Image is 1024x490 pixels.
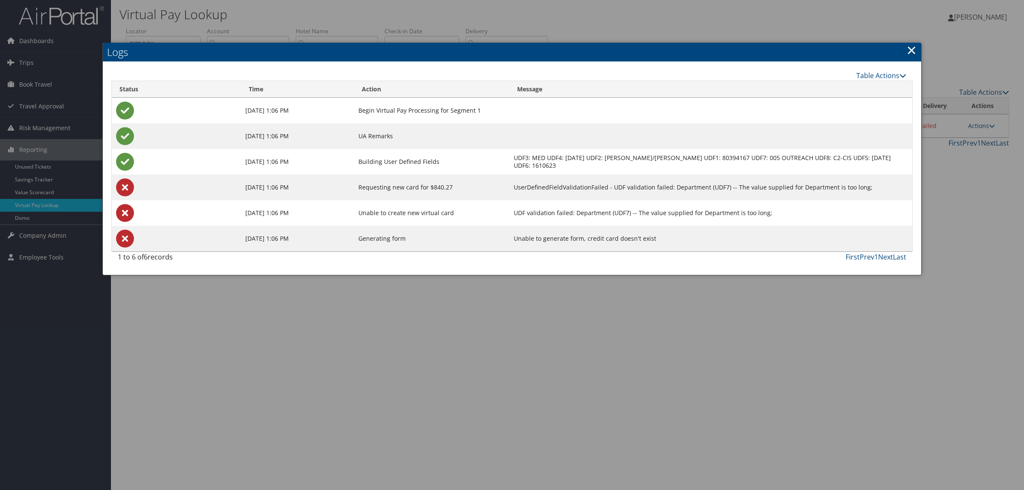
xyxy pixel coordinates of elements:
[354,81,509,98] th: Action: activate to sort column ascending
[509,175,912,200] td: UserDefinedFieldValidationFailed - UDF validation failed: Department (UDF7) -- The value supplied...
[878,252,893,262] a: Next
[509,200,912,226] td: UDF validation failed: Department (UDF7) -- The value supplied for Department is too long;
[144,252,148,262] span: 6
[112,81,241,98] th: Status: activate to sort column ascending
[241,226,354,251] td: [DATE] 1:06 PM
[241,98,354,123] td: [DATE] 1:06 PM
[509,226,912,251] td: Unable to generate form, credit card doesn't exist
[241,175,354,200] td: [DATE] 1:06 PM
[354,226,509,251] td: Generating form
[874,252,878,262] a: 1
[509,81,912,98] th: Message: activate to sort column ascending
[103,43,921,61] h2: Logs
[354,175,509,200] td: Requesting new card for $840.27
[241,149,354,175] td: [DATE] 1:06 PM
[354,200,509,226] td: Unable to create new virtual card
[354,123,509,149] td: UA Remarks
[118,252,305,266] div: 1 to 6 of records
[354,98,509,123] td: Begin Virtual Pay Processing for Segment 1
[846,252,860,262] a: First
[860,252,874,262] a: Prev
[856,71,906,80] a: Table Actions
[241,200,354,226] td: [DATE] 1:06 PM
[907,41,916,58] a: Close
[893,252,906,262] a: Last
[509,149,912,175] td: UDF3: MED UDF4: [DATE] UDF2: [PERSON_NAME]/[PERSON_NAME] UDF1: 80394167 UDF7: 005 OUTREACH UDF8: ...
[354,149,509,175] td: Building User Defined Fields
[241,81,354,98] th: Time: activate to sort column ascending
[241,123,354,149] td: [DATE] 1:06 PM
